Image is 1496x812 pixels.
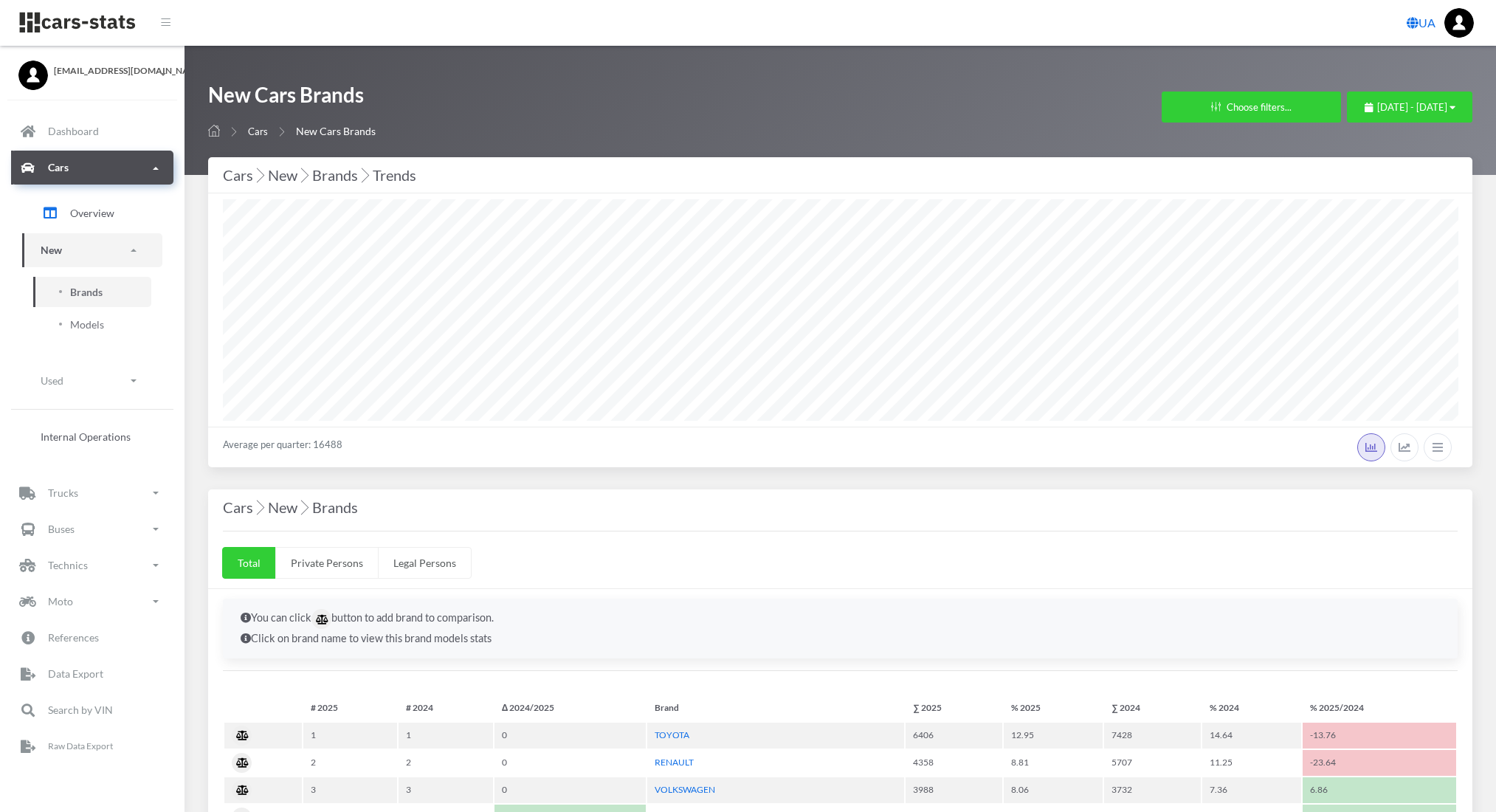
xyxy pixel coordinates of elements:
[48,484,78,503] p: Trucks
[399,695,492,721] th: # 2024
[48,665,103,684] p: Data Export
[1444,8,1474,38] img: ...
[906,777,1002,803] td: 3988
[222,547,276,579] a: Total
[41,371,63,390] p: Used
[18,11,137,34] img: navbar brand
[48,629,99,647] p: References
[11,657,173,691] a: Data Export
[248,125,268,137] a: Cars
[1202,723,1301,749] td: 14.64
[399,723,492,749] td: 1
[647,695,905,721] th: Brand
[11,693,173,727] a: Search by VIN
[1401,8,1441,38] a: UA
[70,284,103,300] span: Brands
[11,476,173,510] a: Trucks
[906,695,1002,721] th: ∑ 2025
[399,777,492,803] td: 3
[22,364,162,397] a: Used
[303,723,397,749] td: 1
[275,547,379,579] a: Private Persons
[906,750,1002,776] td: 4358
[1004,723,1103,749] td: 12.95
[378,547,472,579] a: Legal Persons
[1202,750,1301,776] td: 11.25
[1303,750,1456,776] td: -23.64
[1004,695,1103,721] th: % 2025
[48,520,75,539] p: Buses
[303,777,397,803] td: 3
[223,163,1458,187] div: Cars New Brands Trends
[494,777,646,803] td: 0
[11,621,173,655] a: References
[1104,750,1201,776] td: 5707
[1377,101,1447,113] span: [DATE] - [DATE]
[22,195,162,232] a: Overview
[494,723,646,749] td: 0
[208,427,1472,467] div: Average per quarter: 16488
[296,125,376,137] span: New Cars Brands
[41,241,62,260] p: New
[1162,92,1341,123] button: Choose filters...
[22,422,162,452] a: Internal Operations
[1303,777,1456,803] td: 6.86
[48,593,73,611] p: Moto
[48,739,113,755] p: Raw Data Export
[70,317,104,332] span: Models
[1202,777,1301,803] td: 7.36
[1347,92,1472,123] button: [DATE] - [DATE]
[906,723,1002,749] td: 6406
[223,495,1458,519] h4: Cars New Brands
[1004,777,1103,803] td: 8.06
[18,61,166,78] a: [EMAIL_ADDRESS][DOMAIN_NAME]
[48,701,113,720] p: Search by VIN
[11,729,173,763] a: Raw Data Export
[1104,777,1201,803] td: 3732
[1104,695,1201,721] th: ∑ 2024
[33,309,151,340] a: Models
[1104,723,1201,749] td: 7428
[208,81,376,116] h1: New Cars Brands
[655,757,694,768] a: RENAULT
[11,512,173,546] a: Buses
[1303,695,1456,721] th: % 2025/2024
[223,599,1458,658] div: You can click button to add brand to comparison. Click on brand name to view this brand models stats
[655,729,689,740] a: TOYOTA
[494,750,646,776] td: 0
[33,277,151,307] a: Brands
[1202,695,1301,721] th: % 2024
[41,429,131,444] span: Internal Operations
[70,205,114,221] span: Overview
[303,750,397,776] td: 2
[399,750,492,776] td: 2
[54,64,166,78] span: [EMAIL_ADDRESS][DOMAIN_NAME]
[1004,750,1103,776] td: 8.81
[11,115,173,149] a: Dashboard
[303,695,397,721] th: # 2025
[11,151,173,185] a: Cars
[48,123,99,141] p: Dashboard
[1303,723,1456,749] td: -13.76
[655,784,715,795] a: VOLKSWAGEN
[11,585,173,619] a: Moto
[48,557,88,575] p: Technics
[48,159,69,177] p: Cars
[494,695,646,721] th: Δ 2024/2025
[22,234,162,267] a: New
[11,548,173,582] a: Technics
